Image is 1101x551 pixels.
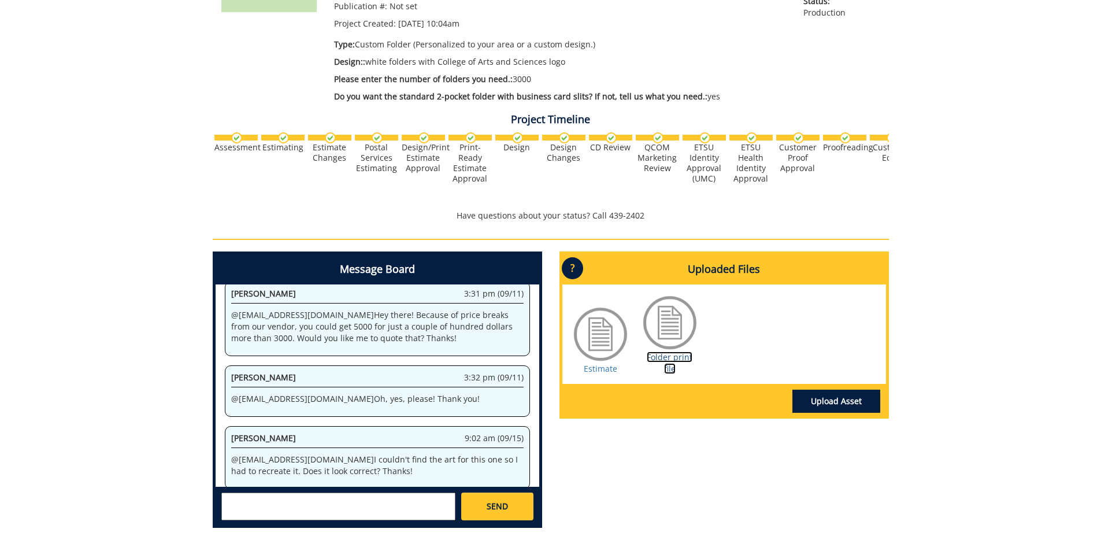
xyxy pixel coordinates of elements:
[390,1,417,12] span: Not set
[793,132,804,143] img: checkmark
[278,132,289,143] img: checkmark
[231,454,524,477] p: @ [EMAIL_ADDRESS][DOMAIN_NAME] I couldn't find the art for this one so I had to recreate it. Does...
[589,142,632,153] div: CD Review
[792,390,880,413] a: Upload Asset
[334,56,365,67] span: Design::
[542,142,585,163] div: Design Changes
[683,142,726,184] div: ETSU Identity Approval (UMC)
[559,132,570,143] img: checkmark
[729,142,773,184] div: ETSU Health Identity Approval
[418,132,429,143] img: checkmark
[699,132,710,143] img: checkmark
[334,73,513,84] span: Please enter the number of folders you need.:
[334,39,355,50] span: Type:
[214,142,258,153] div: Assessment
[372,132,383,143] img: checkmark
[562,254,886,284] h4: Uploaded Files
[334,73,787,85] p: 3000
[606,132,617,143] img: checkmark
[870,142,913,163] div: Customer Edits
[636,142,679,173] div: QCOM Marketing Review
[823,142,866,153] div: Proofreading
[464,372,524,383] span: 3:32 pm (09/11)
[231,372,296,383] span: [PERSON_NAME]
[334,91,707,102] span: Do you want the standard 2-pocket folder with business card slits? If not, tell us what you need.:
[231,309,524,344] p: @ [EMAIL_ADDRESS][DOMAIN_NAME] Hey there! Because of price breaks from our vendor, you could get ...
[216,254,539,284] h4: Message Board
[776,142,820,173] div: Customer Proof Approval
[840,132,851,143] img: checkmark
[584,363,617,374] a: Estimate
[221,493,455,520] textarea: messageToSend
[325,132,336,143] img: checkmark
[402,142,445,173] div: Design/Print Estimate Approval
[465,132,476,143] img: checkmark
[355,142,398,173] div: Postal Services Estimating
[653,132,663,143] img: checkmark
[448,142,492,184] div: Print-Ready Estimate Approval
[334,1,387,12] span: Publication #:
[334,18,396,29] span: Project Created:
[461,493,533,520] a: SEND
[464,288,524,299] span: 3:31 pm (09/11)
[213,114,889,125] h4: Project Timeline
[308,142,351,163] div: Estimate Changes
[495,142,539,153] div: Design
[334,56,787,68] p: white folders with College of Arts and Sciences logo
[231,288,296,299] span: [PERSON_NAME]
[487,501,508,512] span: SEND
[334,91,787,102] p: yes
[562,257,583,279] p: ?
[512,132,523,143] img: checkmark
[398,18,459,29] span: [DATE] 10:04am
[746,132,757,143] img: checkmark
[261,142,305,153] div: Estimating
[465,432,524,444] span: 9:02 am (09/15)
[887,132,898,143] img: checkmark
[231,132,242,143] img: checkmark
[231,432,296,443] span: [PERSON_NAME]
[334,39,787,50] p: Custom Folder (Personalized to your area or a custom design.)
[213,210,889,221] p: Have questions about your status? Call 439-2402
[231,393,524,405] p: @ [EMAIL_ADDRESS][DOMAIN_NAME] Oh, yes, please! Thank you!
[647,352,692,374] a: Folder print file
